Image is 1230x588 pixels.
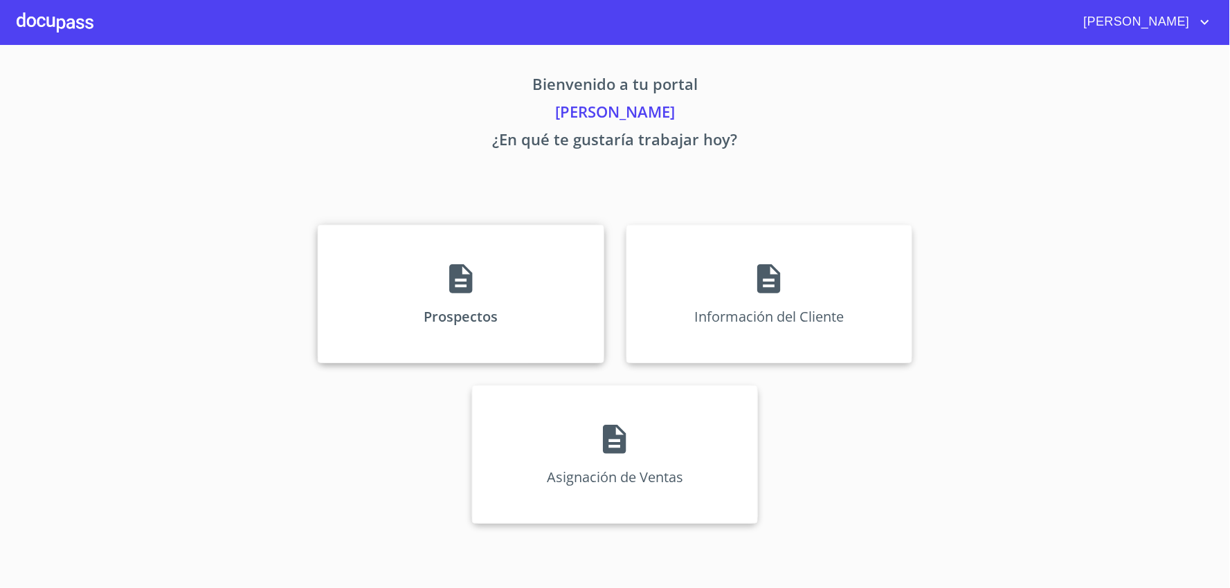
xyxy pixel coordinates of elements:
[189,128,1042,156] p: ¿En qué te gustaría trabajar hoy?
[189,73,1042,100] p: Bienvenido a tu portal
[694,307,844,326] p: Información del Cliente
[189,100,1042,128] p: [PERSON_NAME]
[424,307,498,326] p: Prospectos
[547,468,683,486] p: Asignación de Ventas
[1074,11,1213,33] button: account of current user
[1074,11,1197,33] span: [PERSON_NAME]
